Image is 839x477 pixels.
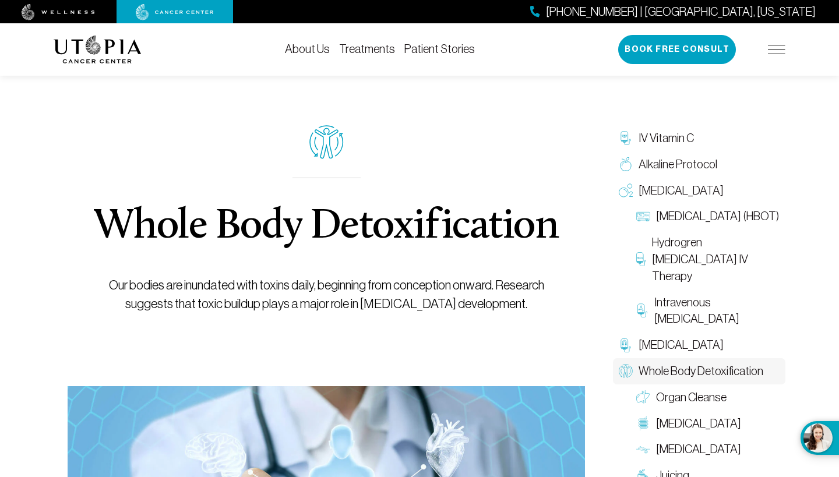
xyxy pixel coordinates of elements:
[636,303,648,317] img: Intravenous Ozone Therapy
[22,4,95,20] img: wellness
[613,125,785,151] a: IV Vitamin C
[619,183,633,197] img: Oxygen Therapy
[94,276,559,313] p: Our bodies are inundated with toxins daily, beginning from conception onward. Research suggests t...
[639,130,694,147] span: IV Vitamin C
[636,416,650,430] img: Colon Therapy
[636,252,646,266] img: Hydrogren Peroxide IV Therapy
[630,411,785,437] a: [MEDICAL_DATA]
[630,436,785,462] a: [MEDICAL_DATA]
[630,203,785,229] a: [MEDICAL_DATA] (HBOT)
[636,443,650,457] img: Lymphatic Massage
[768,45,785,54] img: icon-hamburger
[285,43,330,55] a: About Us
[630,229,785,289] a: Hydrogren [MEDICAL_DATA] IV Therapy
[613,178,785,204] a: [MEDICAL_DATA]
[630,384,785,411] a: Organ Cleanse
[619,157,633,171] img: Alkaline Protocol
[619,131,633,145] img: IV Vitamin C
[656,389,727,406] span: Organ Cleanse
[619,338,633,352] img: Chelation Therapy
[639,156,717,173] span: Alkaline Protocol
[404,43,475,55] a: Patient Stories
[656,208,779,225] span: [MEDICAL_DATA] (HBOT)
[630,289,785,333] a: Intravenous [MEDICAL_DATA]
[636,390,650,404] img: Organ Cleanse
[656,415,741,432] span: [MEDICAL_DATA]
[339,43,395,55] a: Treatments
[613,358,785,384] a: Whole Body Detoxification
[636,210,650,224] img: Hyperbaric Oxygen Therapy (HBOT)
[54,36,142,63] img: logo
[546,3,816,20] span: [PHONE_NUMBER] | [GEOGRAPHIC_DATA], [US_STATE]
[618,35,736,64] button: Book Free Consult
[639,363,763,380] span: Whole Body Detoxification
[654,294,780,328] span: Intravenous [MEDICAL_DATA]
[309,125,344,159] img: icon
[619,364,633,378] img: Whole Body Detoxification
[613,332,785,358] a: [MEDICAL_DATA]
[136,4,214,20] img: cancer center
[94,206,559,248] h1: Whole Body Detoxification
[639,182,724,199] span: [MEDICAL_DATA]
[656,441,741,458] span: [MEDICAL_DATA]
[613,151,785,178] a: Alkaline Protocol
[530,3,816,20] a: [PHONE_NUMBER] | [GEOGRAPHIC_DATA], [US_STATE]
[639,337,724,354] span: [MEDICAL_DATA]
[652,234,780,284] span: Hydrogren [MEDICAL_DATA] IV Therapy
